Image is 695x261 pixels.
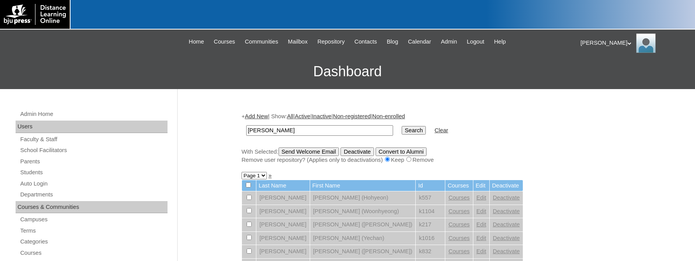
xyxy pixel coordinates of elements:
[288,37,308,46] span: Mailbox
[19,135,168,144] a: Faculty & Staff
[493,208,520,214] a: Deactivate
[214,37,235,46] span: Courses
[19,109,168,119] a: Admin Home
[448,221,470,228] a: Courses
[476,208,486,214] a: Edit
[402,126,426,135] input: Search
[476,221,486,228] a: Edit
[448,194,470,201] a: Courses
[383,37,402,46] a: Blog
[256,218,310,231] td: [PERSON_NAME]
[493,248,520,254] a: Deactivate
[318,37,345,46] span: Repository
[434,127,448,133] a: Clear
[448,235,470,241] a: Courses
[19,179,168,189] a: Auto Login
[4,4,66,25] img: logo-white.png
[493,235,520,241] a: Deactivate
[242,112,627,164] div: + | Show: | | | |
[16,201,168,214] div: Courses & Communities
[210,37,239,46] a: Courses
[448,208,470,214] a: Courses
[463,37,488,46] a: Logout
[387,37,398,46] span: Blog
[441,37,457,46] span: Admin
[493,194,520,201] a: Deactivate
[333,113,371,119] a: Non-registered
[416,232,445,245] td: k1016
[242,156,627,164] div: Remove user repository? (Applies only to deactivations) Keep Remove
[310,245,416,258] td: [PERSON_NAME] ([PERSON_NAME])
[416,180,445,191] td: Id
[476,235,486,241] a: Edit
[268,172,272,179] a: »
[408,37,431,46] span: Calendar
[245,113,268,119] a: Add New
[351,37,381,46] a: Contacts
[467,37,484,46] span: Logout
[19,145,168,155] a: School Facilitators
[19,190,168,200] a: Departments
[490,37,510,46] a: Help
[372,113,405,119] a: Non-enrolled
[476,194,486,201] a: Edit
[246,125,393,136] input: Search
[416,205,445,218] td: k1104
[314,37,349,46] a: Repository
[437,37,461,46] a: Admin
[476,248,486,254] a: Edit
[636,33,656,53] img: Betty-Lou Ferris
[355,37,377,46] span: Contacts
[19,168,168,177] a: Students
[490,180,523,191] td: Deactivate
[245,37,278,46] span: Communities
[310,205,416,218] td: [PERSON_NAME] (Woonhyeong)
[189,37,204,46] span: Home
[19,157,168,166] a: Parents
[376,147,427,156] input: Convert to Alumni
[494,37,506,46] span: Help
[416,191,445,205] td: k557
[580,33,687,53] div: [PERSON_NAME]
[19,248,168,258] a: Courses
[340,147,374,156] input: Deactivate
[16,121,168,133] div: Users
[256,191,310,205] td: [PERSON_NAME]
[19,226,168,236] a: Terms
[416,245,445,258] td: k832
[448,248,470,254] a: Courses
[310,191,416,205] td: [PERSON_NAME] (Hohyeon)
[256,180,310,191] td: Last Name
[473,180,489,191] td: Edit
[256,232,310,245] td: [PERSON_NAME]
[4,54,691,89] h3: Dashboard
[19,215,168,224] a: Campuses
[310,218,416,231] td: [PERSON_NAME] ([PERSON_NAME])
[445,180,473,191] td: Courses
[256,245,310,258] td: [PERSON_NAME]
[185,37,208,46] a: Home
[242,147,627,164] div: With Selected:
[241,37,282,46] a: Communities
[287,113,293,119] a: All
[284,37,312,46] a: Mailbox
[310,232,416,245] td: [PERSON_NAME] (Yechan)
[416,218,445,231] td: k217
[295,113,310,119] a: Active
[310,180,416,191] td: First Name
[404,37,435,46] a: Calendar
[312,113,332,119] a: Inactive
[19,237,168,247] a: Categories
[493,221,520,228] a: Deactivate
[256,205,310,218] td: [PERSON_NAME]
[279,147,339,156] input: Send Welcome Email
